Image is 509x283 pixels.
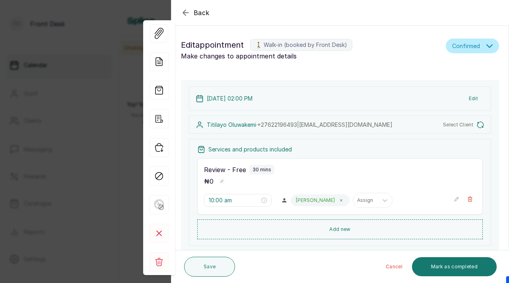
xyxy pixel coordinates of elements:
p: [DATE] 02:00 PM [207,95,253,103]
span: Back [194,8,210,17]
button: Edit [462,91,484,106]
span: Confirmed [452,42,480,50]
button: Add new [197,219,483,239]
button: Back [181,8,210,17]
p: Make changes to appointment details [181,51,443,61]
p: Titilayo Oluwakemi · [207,121,392,129]
p: Services and products included [208,145,292,153]
span: +27 622196493 | [EMAIL_ADDRESS][DOMAIN_NAME] [257,121,392,128]
button: Cancel [379,257,409,276]
span: Edit appointment [181,39,244,51]
button: Select Client [443,121,484,129]
button: Save [184,257,235,277]
p: ₦ [204,176,214,186]
p: Review - Free [204,165,246,174]
button: Confirmed [446,39,499,53]
p: [PERSON_NAME] [296,197,335,204]
input: Select time [209,196,260,205]
p: 30 mins [253,167,271,173]
span: Select Client [443,122,473,128]
label: 🚶 Walk-in (booked by Front Desk) [250,39,352,51]
span: 0 [210,177,214,185]
button: Mark as completed [412,257,497,276]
